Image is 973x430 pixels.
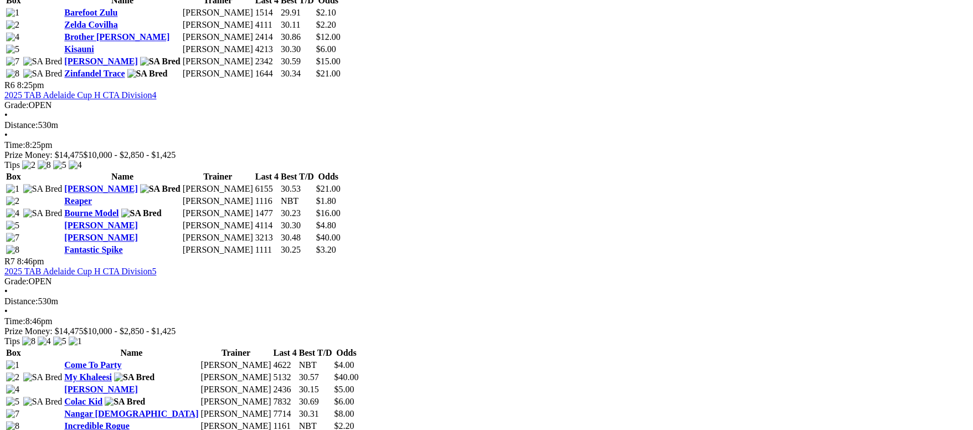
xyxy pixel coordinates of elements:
[255,183,279,194] td: 6155
[316,171,341,182] th: Odds
[64,184,137,193] a: [PERSON_NAME]
[6,57,19,66] img: 7
[64,32,169,42] a: Brother [PERSON_NAME]
[182,171,254,182] th: Trainer
[64,233,137,242] a: [PERSON_NAME]
[255,32,279,43] td: 2414
[6,208,19,218] img: 4
[64,360,121,370] a: Come To Party
[64,69,125,78] a: Zinfandel Trace
[6,69,19,79] img: 8
[280,56,315,67] td: 30.59
[316,196,336,206] span: $1.80
[4,140,25,150] span: Time:
[6,196,19,206] img: 2
[64,245,122,254] a: Fantastic Spike
[140,57,181,66] img: SA Bred
[64,221,137,230] a: [PERSON_NAME]
[4,316,969,326] div: 8:46pm
[38,336,51,346] img: 4
[6,397,19,407] img: 5
[280,19,315,30] td: 30.11
[316,57,341,66] span: $15.00
[17,80,44,90] span: 8:25pm
[105,397,145,407] img: SA Bred
[4,100,29,110] span: Grade:
[182,232,254,243] td: [PERSON_NAME]
[255,68,279,79] td: 1644
[255,7,279,18] td: 1514
[334,372,359,382] span: $40.00
[334,385,354,394] span: $5.00
[4,296,38,306] span: Distance:
[4,277,969,286] div: OPEN
[4,90,156,100] a: 2025 TAB Adelaide Cup H CTA Division4
[4,336,20,346] span: Tips
[64,409,198,418] a: Nangar [DEMOGRAPHIC_DATA]
[64,347,199,359] th: Name
[280,244,315,255] td: 30.25
[316,245,336,254] span: $3.20
[255,208,279,219] td: 1477
[273,408,297,419] td: 7714
[255,56,279,67] td: 2342
[280,68,315,79] td: 30.34
[4,80,15,90] span: R6
[64,171,181,182] th: Name
[4,267,156,276] a: 2025 TAB Adelaide Cup H CTA Division5
[6,385,19,395] img: 4
[4,140,969,150] div: 8:25pm
[4,286,8,296] span: •
[6,32,19,42] img: 4
[182,7,254,18] td: [PERSON_NAME]
[64,397,102,406] a: Colac Kid
[6,360,19,370] img: 1
[4,160,20,170] span: Tips
[4,316,25,326] span: Time:
[6,20,19,30] img: 2
[23,184,63,194] img: SA Bred
[64,20,117,29] a: Zelda Covilha
[23,69,63,79] img: SA Bred
[316,44,336,54] span: $6.00
[4,150,969,160] div: Prize Money: $14,475
[280,183,315,194] td: 30.53
[298,408,333,419] td: 30.31
[4,110,8,120] span: •
[4,100,969,110] div: OPEN
[22,336,35,346] img: 8
[4,257,15,266] span: R7
[64,8,117,17] a: Barefoot Zulu
[298,372,333,383] td: 30.57
[6,348,21,357] span: Box
[316,8,336,17] span: $2.10
[6,233,19,243] img: 7
[22,160,35,170] img: 2
[200,396,272,407] td: [PERSON_NAME]
[182,56,254,67] td: [PERSON_NAME]
[316,233,341,242] span: $40.00
[23,397,63,407] img: SA Bred
[298,360,333,371] td: NBT
[114,372,155,382] img: SA Bred
[84,150,176,160] span: $10,000 - $2,850 - $1,425
[255,244,279,255] td: 1111
[316,20,336,29] span: $2.20
[23,57,63,66] img: SA Bred
[316,69,341,78] span: $21.00
[273,347,297,359] th: Last 4
[255,232,279,243] td: 3213
[4,130,8,140] span: •
[200,372,272,383] td: [PERSON_NAME]
[298,347,333,359] th: Best T/D
[23,372,63,382] img: SA Bred
[280,196,315,207] td: NBT
[6,245,19,255] img: 8
[200,347,272,359] th: Trainer
[255,220,279,231] td: 4114
[6,172,21,181] span: Box
[4,296,969,306] div: 530m
[280,32,315,43] td: 30.86
[280,171,315,182] th: Best T/D
[298,384,333,395] td: 30.15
